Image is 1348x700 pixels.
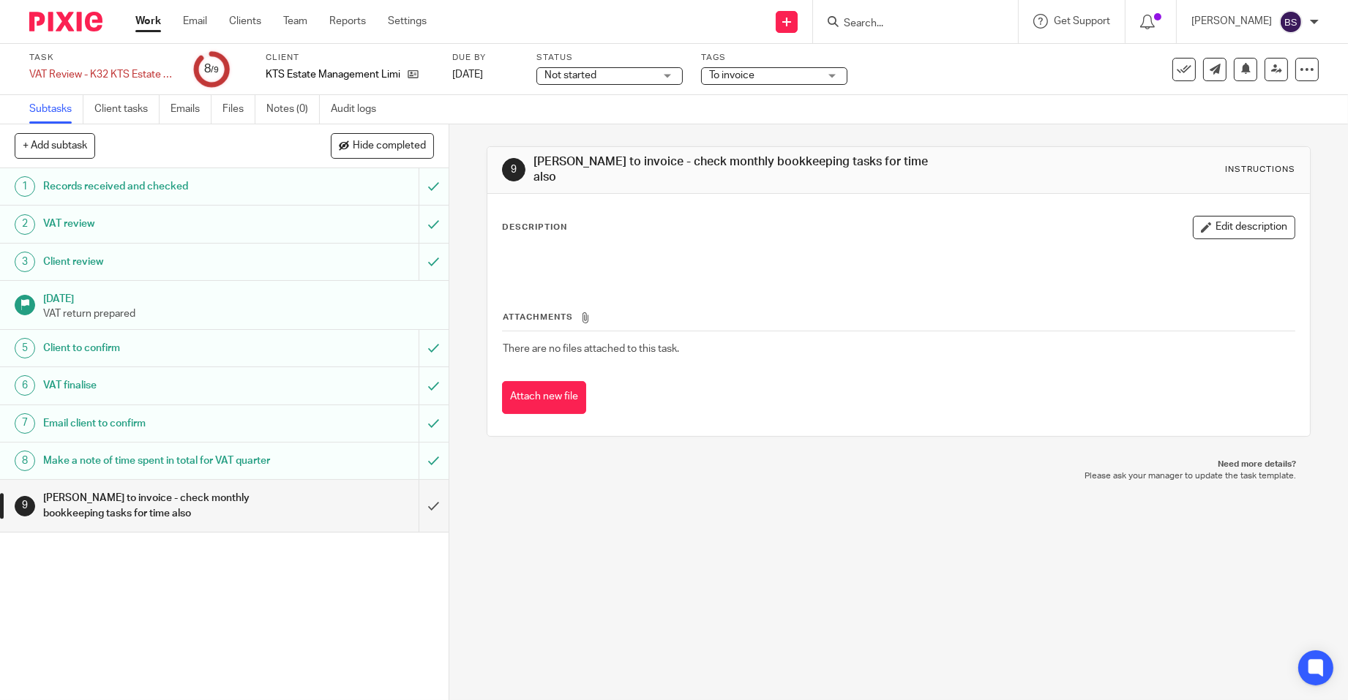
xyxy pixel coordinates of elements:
div: 9 [502,158,525,181]
label: Due by [452,52,518,64]
span: There are no files attached to this task. [503,344,679,354]
a: Team [283,14,307,29]
h1: [PERSON_NAME] to invoice - check monthly bookkeeping tasks for time also [533,154,930,186]
label: Task [29,52,176,64]
p: Description [502,222,567,233]
a: Subtasks [29,95,83,124]
button: Attach new file [502,381,586,414]
img: svg%3E [1279,10,1303,34]
p: VAT return prepared [43,306,434,321]
div: 3 [15,252,35,272]
div: 9 [15,496,35,516]
div: 8 [15,451,35,471]
a: Emails [171,95,211,124]
h1: Email client to confirm [43,413,284,434]
small: /9 [211,66,219,74]
h1: VAT review [43,213,284,235]
h1: VAT finalise [43,375,284,396]
span: Get Support [1054,16,1110,26]
a: Audit logs [331,95,387,124]
img: Pixie [29,12,102,31]
button: Hide completed [331,133,434,158]
span: Not started [544,70,596,80]
label: Client [266,52,434,64]
div: VAT Review - K32 KTS Estate Management - Sage/Autoentry [29,67,176,82]
p: KTS Estate Management Limited [266,67,400,82]
p: Please ask your manager to update the task template. [501,470,1296,482]
label: Status [536,52,683,64]
button: + Add subtask [15,133,95,158]
span: Hide completed [353,140,426,152]
a: Reports [329,14,366,29]
span: Attachments [503,313,573,321]
a: Clients [229,14,261,29]
div: 1 [15,176,35,197]
span: To invoice [709,70,754,80]
div: Instructions [1225,164,1295,176]
a: Files [222,95,255,124]
div: 8 [204,61,219,78]
div: 2 [15,214,35,235]
h1: Client review [43,251,284,273]
p: [PERSON_NAME] [1191,14,1272,29]
a: Notes (0) [266,95,320,124]
h1: [DATE] [43,288,434,306]
h1: [PERSON_NAME] to invoice - check monthly bookkeeping tasks for time also [43,487,284,524]
h1: Records received and checked [43,176,284,197]
h1: Client to confirm [43,337,284,359]
label: Tags [701,52,847,64]
span: [DATE] [452,69,483,80]
a: Client tasks [94,95,160,124]
a: Work [135,14,161,29]
div: 6 [15,375,35,396]
div: 7 [15,413,35,434]
h1: Make a note of time spent in total for VAT quarter [43,450,284,472]
p: Need more details? [501,459,1296,470]
button: Edit description [1193,216,1295,239]
a: Settings [388,14,427,29]
input: Search [842,18,974,31]
a: Email [183,14,207,29]
div: 5 [15,338,35,358]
